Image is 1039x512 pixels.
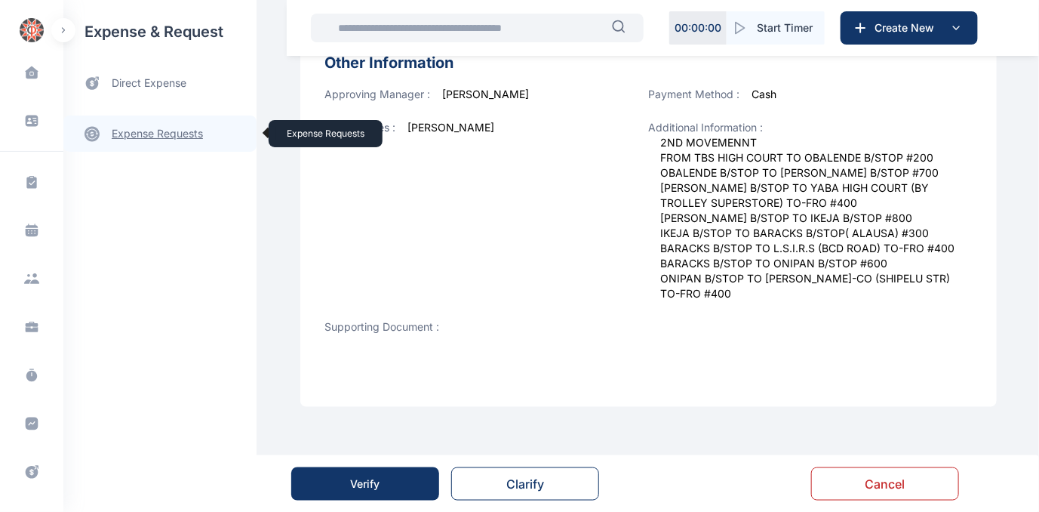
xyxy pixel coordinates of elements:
[324,120,395,295] span: Other Parties :
[112,76,186,91] span: direct expense
[811,467,959,501] button: Cancel
[407,120,494,301] span: [PERSON_NAME]
[324,51,973,75] h3: Other Information
[324,319,439,335] span: Supporting Document :
[675,20,721,35] p: 00 : 00 : 00
[649,88,740,100] span: Payment Method :
[649,121,764,134] span: Additional Information :
[661,135,973,301] span: 2ND MOVEMENNT FROM TBS HIGH COURT TO OBALENDE B/STOP #200 OBALENDE B/STOP TO [PERSON_NAME] B/STOP...
[451,467,599,501] button: Clarify
[727,11,825,45] button: Start Timer
[63,63,257,103] a: direct expense
[841,11,978,45] button: Create New
[63,116,257,152] a: expense requests
[868,20,947,35] span: Create New
[351,477,380,492] div: Verify
[757,20,813,35] span: Start Timer
[442,88,529,100] span: [PERSON_NAME]
[291,467,439,501] button: Verify
[324,88,430,100] span: Approving Manager :
[63,103,257,152] div: expense requestsexpense requests
[752,88,777,100] span: Cash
